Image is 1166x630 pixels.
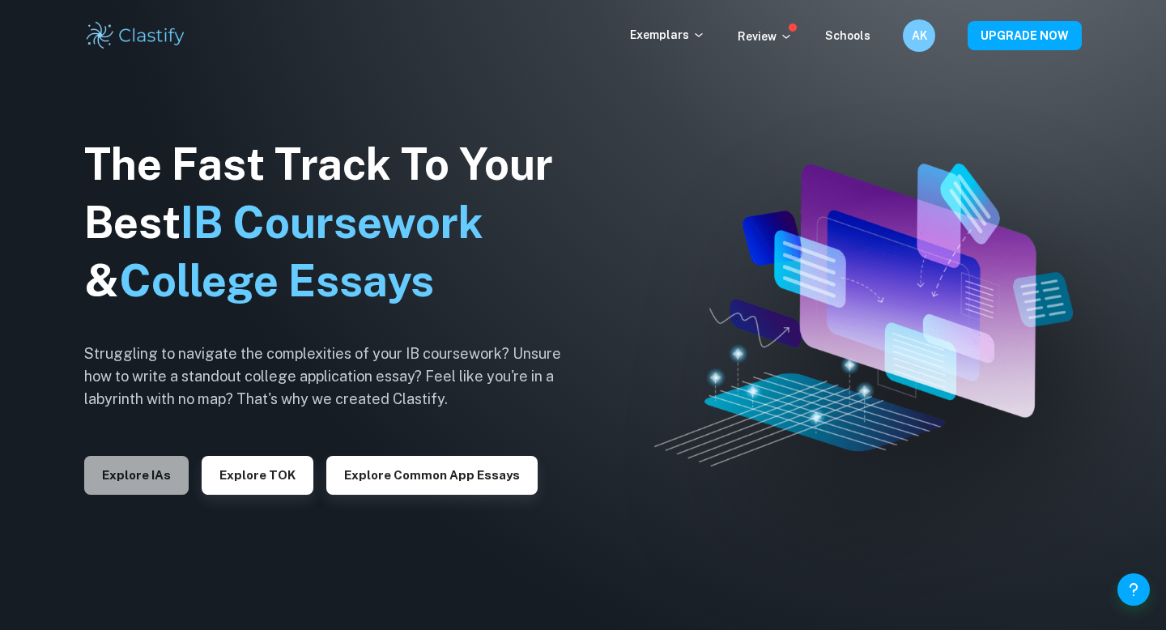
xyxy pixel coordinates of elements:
h6: Struggling to navigate the complexities of your IB coursework? Unsure how to write a standout col... [84,343,586,411]
button: UPGRADE NOW [968,21,1082,50]
p: Exemplars [630,26,705,44]
button: Explore TOK [202,456,313,495]
a: Explore TOK [202,466,313,482]
h1: The Fast Track To Your Best & [84,135,586,310]
button: Explore Common App essays [326,456,538,495]
a: Explore Common App essays [326,466,538,482]
p: Review [738,28,793,45]
a: Explore IAs [84,466,189,482]
span: IB Coursework [181,197,483,248]
a: Schools [825,29,870,42]
button: Explore IAs [84,456,189,495]
img: Clastify logo [84,19,187,52]
h6: AK [910,27,929,45]
button: Help and Feedback [1117,573,1150,606]
span: College Essays [119,255,434,306]
img: Clastify hero [654,164,1073,466]
button: AK [903,19,935,52]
